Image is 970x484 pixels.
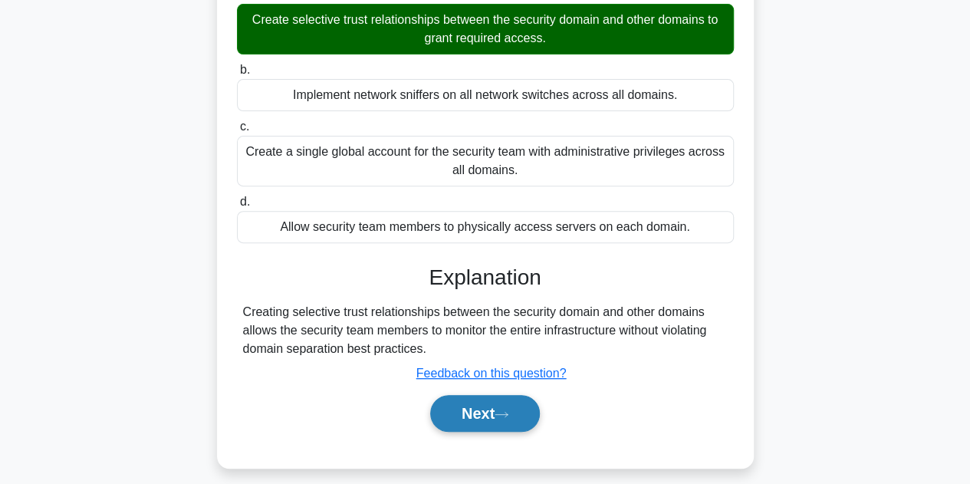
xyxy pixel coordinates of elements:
[237,211,734,243] div: Allow security team members to physically access servers on each domain.
[430,395,540,432] button: Next
[240,63,250,76] span: b.
[240,120,249,133] span: c.
[416,367,567,380] a: Feedback on this question?
[246,265,725,291] h3: Explanation
[237,79,734,111] div: Implement network sniffers on all network switches across all domains.
[237,136,734,186] div: Create a single global account for the security team with administrative privileges across all do...
[243,303,728,358] div: Creating selective trust relationships between the security domain and other domains allows the s...
[240,195,250,208] span: d.
[237,4,734,54] div: Create selective trust relationships between the security domain and other domains to grant requi...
